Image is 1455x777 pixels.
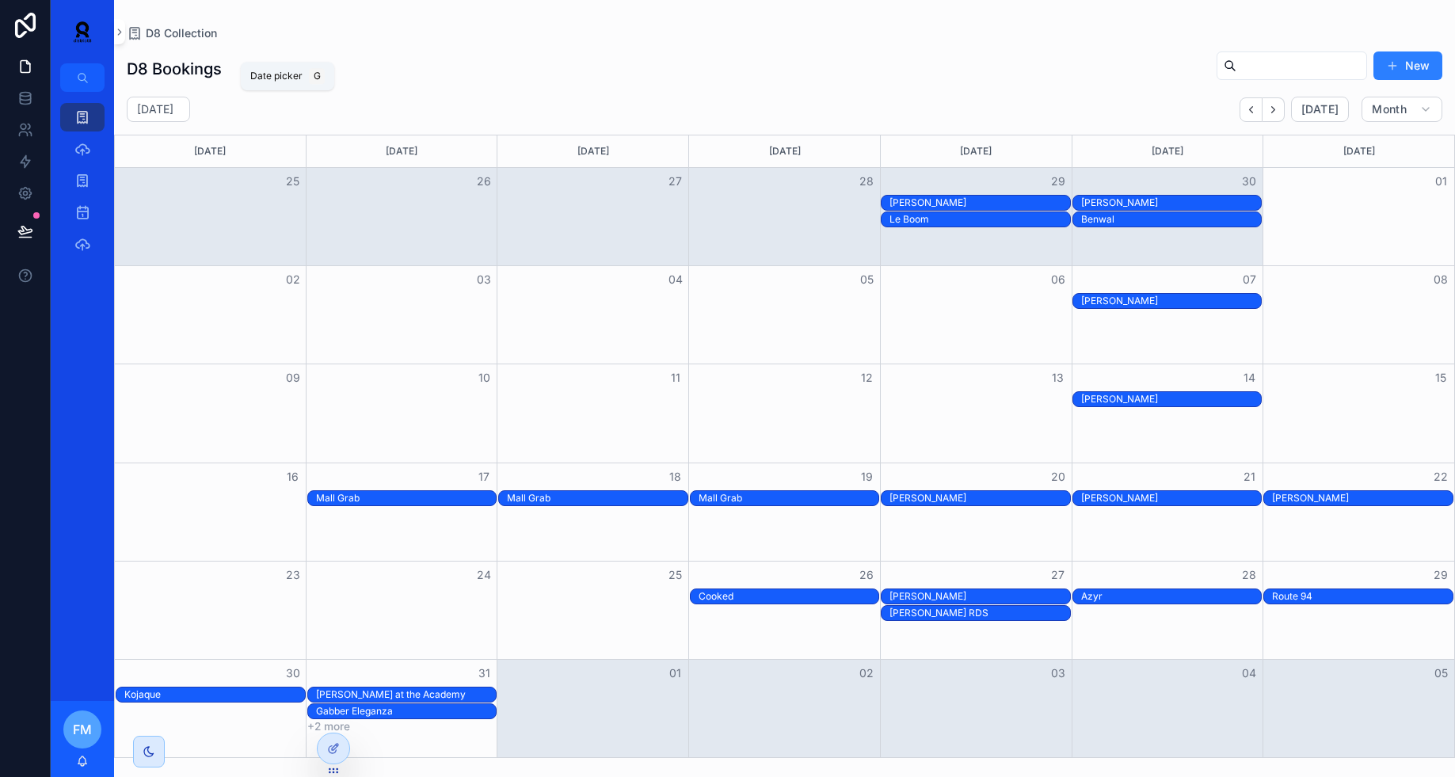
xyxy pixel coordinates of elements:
[307,720,350,733] button: +2 more
[666,270,685,289] button: 04
[284,664,303,683] button: 30
[699,589,879,604] div: Cooked
[1049,467,1068,486] button: 20
[857,467,876,486] button: 19
[500,135,686,167] div: [DATE]
[889,590,1070,603] div: [PERSON_NAME]
[857,270,876,289] button: 05
[1240,172,1259,191] button: 30
[1431,172,1450,191] button: 01
[691,135,878,167] div: [DATE]
[284,566,303,585] button: 23
[883,135,1069,167] div: [DATE]
[699,491,879,505] div: Mall Grab
[1081,590,1262,603] div: Azyr
[1240,664,1259,683] button: 04
[666,172,685,191] button: 27
[127,25,217,41] a: D8 Collection
[316,687,497,702] div: Max Dean at the Academy
[1373,51,1442,80] button: New
[889,607,1070,619] div: [PERSON_NAME] RDS
[857,368,876,387] button: 12
[507,491,688,505] div: Mall Grab
[1240,368,1259,387] button: 14
[117,135,303,167] div: [DATE]
[1081,212,1262,227] div: Benwal
[1049,172,1068,191] button: 29
[1431,664,1450,683] button: 05
[1372,102,1407,116] span: Month
[284,172,303,191] button: 25
[1431,467,1450,486] button: 22
[1049,270,1068,289] button: 06
[124,687,305,702] div: Kojaque
[316,492,497,505] div: Mall Grab
[1291,97,1349,122] button: [DATE]
[1081,589,1262,604] div: Azyr
[1272,590,1453,603] div: Route 94
[889,589,1070,604] div: Jeff Mills
[474,467,493,486] button: 17
[1081,196,1262,209] div: [PERSON_NAME]
[316,688,497,701] div: [PERSON_NAME] at the Academy
[666,664,685,683] button: 01
[1240,270,1259,289] button: 07
[889,212,1070,227] div: Le Boom
[1081,492,1262,505] div: [PERSON_NAME]
[1081,393,1262,406] div: [PERSON_NAME]
[1431,270,1450,289] button: 08
[63,19,101,44] img: App logo
[73,720,92,739] span: FM
[1301,102,1339,116] span: [DATE]
[474,566,493,585] button: 24
[284,368,303,387] button: 09
[1240,97,1263,122] button: Back
[1272,492,1453,505] div: [PERSON_NAME]
[699,492,879,505] div: Mall Grab
[1431,368,1450,387] button: 15
[1272,589,1453,604] div: Route 94
[1075,135,1261,167] div: [DATE]
[889,196,1070,209] div: [PERSON_NAME]
[51,92,114,279] div: scrollable content
[1266,135,1452,167] div: [DATE]
[889,492,1070,505] div: [PERSON_NAME]
[1081,294,1262,308] div: DJ Seinfeld
[507,492,688,505] div: Mall Grab
[474,368,493,387] button: 10
[889,606,1070,620] div: Boris Brejcha RDS
[1240,467,1259,486] button: 21
[889,491,1070,505] div: Patrick Topping
[316,704,497,718] div: Gabber Eleganza
[1081,392,1262,406] div: Stella Bossi
[1240,566,1259,585] button: 28
[857,566,876,585] button: 26
[1431,566,1450,585] button: 29
[316,491,497,505] div: Mall Grab
[310,70,323,82] span: G
[666,368,685,387] button: 11
[309,135,495,167] div: [DATE]
[284,467,303,486] button: 16
[474,664,493,683] button: 31
[146,25,217,41] span: D8 Collection
[1263,97,1285,122] button: Next
[250,70,303,82] span: Date picker
[1049,566,1068,585] button: 27
[1081,196,1262,210] div: Ben Klock
[114,135,1455,758] div: Month View
[666,467,685,486] button: 18
[474,270,493,289] button: 03
[284,270,303,289] button: 02
[316,705,497,718] div: Gabber Eleganza
[127,58,222,80] h1: D8 Bookings
[1272,491,1453,505] div: Charlie Sparks
[1362,97,1442,122] button: Month
[137,101,173,117] h2: [DATE]
[1049,664,1068,683] button: 03
[1049,368,1068,387] button: 13
[1081,491,1262,505] div: Josh Baker
[124,688,305,701] div: Kojaque
[666,566,685,585] button: 25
